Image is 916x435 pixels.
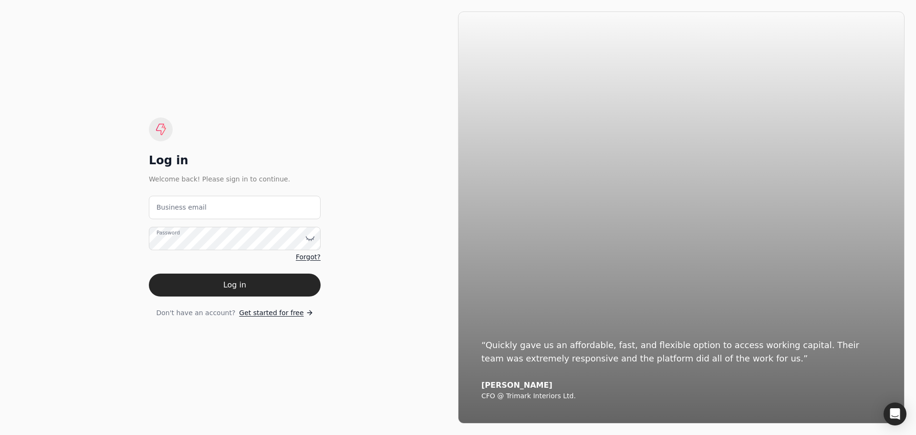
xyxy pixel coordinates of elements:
label: Password [156,229,180,236]
div: CFO @ Trimark Interiors Ltd. [481,392,881,401]
label: Business email [156,202,207,212]
span: Don't have an account? [156,308,235,318]
button: Log in [149,274,321,297]
a: Get started for free [239,308,313,318]
div: Log in [149,153,321,168]
div: “Quickly gave us an affordable, fast, and flexible option to access working capital. Their team w... [481,339,881,365]
div: [PERSON_NAME] [481,381,881,390]
div: Welcome back! Please sign in to continue. [149,174,321,184]
div: Open Intercom Messenger [884,403,906,425]
span: Get started for free [239,308,303,318]
a: Forgot? [296,252,321,262]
